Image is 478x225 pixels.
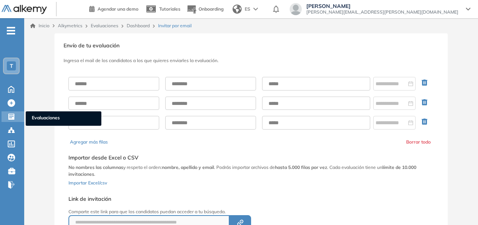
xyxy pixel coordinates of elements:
span: Evaluaciones [32,114,95,123]
img: arrow [253,8,258,11]
h3: Ingresa el mail de los candidatos a los que quieres enviarles la evaluación. [64,58,439,63]
b: hasta 5.000 filas por vez [275,164,327,170]
span: Importar Excel/csv [68,180,107,186]
span: [PERSON_NAME][EMAIL_ADDRESS][PERSON_NAME][DOMAIN_NAME] [306,9,458,15]
img: world [233,5,242,14]
a: Dashboard [127,23,150,28]
p: y respeta el orden: . Podrás importar archivos de . Cada evaluación tiene un . [68,164,434,178]
span: Invitar por email [158,22,192,29]
span: Agendar una demo [98,6,138,12]
img: Logo [2,5,47,14]
button: Agregar más filas [70,139,108,145]
p: Comparte este link para que los candidatos puedan acceder a tu búsqueda. [68,208,355,215]
span: Onboarding [199,6,223,12]
h3: Envío de tu evaluación [64,42,439,49]
a: Evaluaciones [91,23,118,28]
button: Onboarding [186,1,223,17]
b: nombre, apellido y email [162,164,214,170]
b: límite de 10.000 invitaciones [68,164,416,177]
i: - [7,30,15,31]
button: Borrar todo [406,139,431,145]
span: Alkymetrics [58,23,82,28]
span: T [10,63,13,69]
a: Agendar una demo [89,4,138,13]
h5: Importar desde Excel o CSV [68,155,434,161]
a: Inicio [30,22,50,29]
h5: Link de invitación [68,196,355,202]
b: No nombres las columnas [68,164,123,170]
span: [PERSON_NAME] [306,3,458,9]
span: ES [245,6,250,12]
span: Tutoriales [159,6,180,12]
button: Importar Excel/csv [68,178,107,187]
